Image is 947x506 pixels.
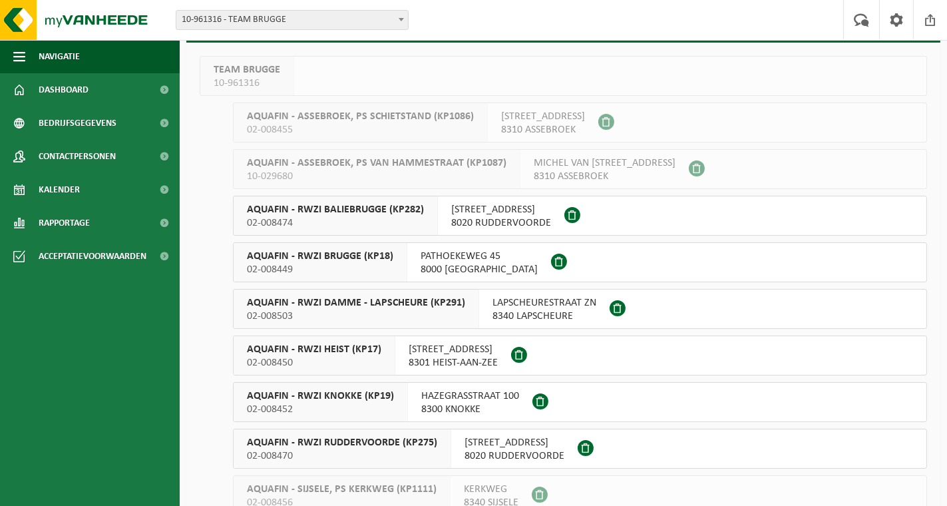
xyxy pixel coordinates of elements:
span: LAPSCHEURESTRAAT ZN [492,296,596,310]
span: 02-008474 [247,216,424,230]
span: Rapportage [39,206,90,240]
span: 02-008452 [247,403,394,416]
span: 02-008449 [247,263,393,276]
span: 10-961316 [214,77,280,90]
span: KERKWEG [464,483,518,496]
span: AQUAFIN - RWZI HEIST (KP17) [247,343,381,356]
span: AQUAFIN - RWZI DAMME - LAPSCHEURE (KP291) [247,296,465,310]
span: AQUAFIN - SIJSELE, PS KERKWEG (KP1111) [247,483,437,496]
span: Bedrijfsgegevens [39,107,116,140]
span: 8310 ASSEBROEK [501,123,585,136]
span: PATHOEKEWEG 45 [421,250,538,263]
button: AQUAFIN - RWZI BALIEBRUGGE (KP282) 02-008474 [STREET_ADDRESS]8020 RUDDERVOORDE [233,196,927,236]
span: 8020 RUDDERVOORDE [451,216,551,230]
span: AQUAFIN - RWZI KNOKKE (KP19) [247,389,394,403]
span: 8000 [GEOGRAPHIC_DATA] [421,263,538,276]
button: AQUAFIN - RWZI RUDDERVOORDE (KP275) 02-008470 [STREET_ADDRESS]8020 RUDDERVOORDE [233,429,927,469]
button: AQUAFIN - RWZI HEIST (KP17) 02-008450 [STREET_ADDRESS]8301 HEIST-AAN-ZEE [233,336,927,376]
span: Kalender [39,173,80,206]
span: 02-008450 [247,356,381,370]
span: [STREET_ADDRESS] [501,110,585,123]
span: 8300 KNOKKE [421,403,519,416]
span: [STREET_ADDRESS] [409,343,498,356]
span: Contactpersonen [39,140,116,173]
span: AQUAFIN - ASSEBROEK, PS SCHIETSTAND (KP1086) [247,110,474,123]
span: AQUAFIN - RWZI RUDDERVOORDE (KP275) [247,436,437,449]
span: MICHEL VAN [STREET_ADDRESS] [534,156,675,170]
span: [STREET_ADDRESS] [451,203,551,216]
span: 10-029680 [247,170,506,183]
span: Acceptatievoorwaarden [39,240,146,273]
button: AQUAFIN - RWZI KNOKKE (KP19) 02-008452 HAZEGRASSTRAAT 1008300 KNOKKE [233,382,927,422]
span: AQUAFIN - RWZI BRUGGE (KP18) [247,250,393,263]
span: 02-008470 [247,449,437,463]
span: AQUAFIN - ASSEBROEK, PS VAN HAMMESTRAAT (KP1087) [247,156,506,170]
span: 8020 RUDDERVOORDE [465,449,564,463]
button: AQUAFIN - RWZI BRUGGE (KP18) 02-008449 PATHOEKEWEG 458000 [GEOGRAPHIC_DATA] [233,242,927,282]
span: TEAM BRUGGE [214,63,280,77]
span: [STREET_ADDRESS] [465,436,564,449]
span: Dashboard [39,73,89,107]
span: HAZEGRASSTRAAT 100 [421,389,519,403]
span: AQUAFIN - RWZI BALIEBRUGGE (KP282) [247,203,424,216]
button: AQUAFIN - RWZI DAMME - LAPSCHEURE (KP291) 02-008503 LAPSCHEURESTRAAT ZN8340 LAPSCHEURE [233,289,927,329]
span: 02-008503 [247,310,465,323]
span: 02-008455 [247,123,474,136]
span: Navigatie [39,40,80,73]
span: 8310 ASSEBROEK [534,170,675,183]
span: 8301 HEIST-AAN-ZEE [409,356,498,370]
span: 10-961316 - TEAM BRUGGE [176,11,408,29]
span: 10-961316 - TEAM BRUGGE [176,10,409,30]
span: 8340 LAPSCHEURE [492,310,596,323]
